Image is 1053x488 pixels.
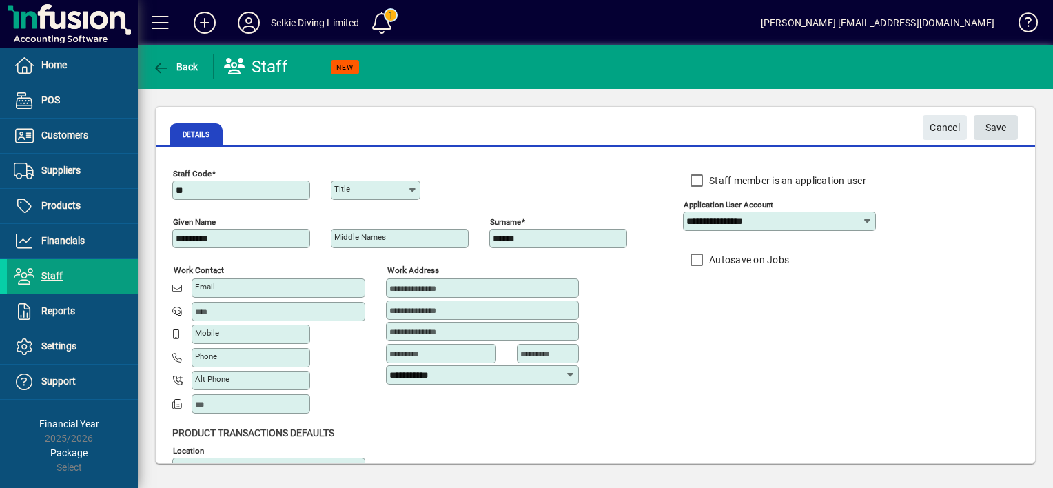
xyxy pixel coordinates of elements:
[7,48,138,83] a: Home
[152,61,198,72] span: Back
[41,235,85,246] span: Financials
[173,217,216,227] mat-label: Given name
[170,123,223,145] span: Details
[172,427,334,438] span: Product Transactions Defaults
[684,200,773,210] mat-label: Application user account
[334,232,386,242] mat-label: Middle names
[706,174,866,187] label: Staff member is an application user
[7,154,138,188] a: Suppliers
[930,116,960,139] span: Cancel
[271,12,360,34] div: Selkie Diving Limited
[7,119,138,153] a: Customers
[173,169,212,179] mat-label: Staff Code
[41,340,76,352] span: Settings
[985,116,1007,139] span: ave
[41,376,76,387] span: Support
[138,54,214,79] app-page-header-button: Back
[173,446,204,456] mat-label: Location
[706,253,789,267] label: Autosave on Jobs
[227,10,271,35] button: Profile
[7,329,138,364] a: Settings
[195,282,215,292] mat-label: Email
[7,83,138,118] a: POS
[7,224,138,258] a: Financials
[334,184,350,194] mat-label: Title
[149,54,202,79] button: Back
[7,189,138,223] a: Products
[39,418,99,429] span: Financial Year
[41,165,81,176] span: Suppliers
[41,130,88,141] span: Customers
[195,374,229,384] mat-label: Alt Phone
[50,447,88,458] span: Package
[336,63,354,72] span: NEW
[183,10,227,35] button: Add
[1008,3,1036,48] a: Knowledge Base
[7,365,138,399] a: Support
[41,200,81,211] span: Products
[985,122,991,133] span: S
[761,12,994,34] div: [PERSON_NAME] [EMAIL_ADDRESS][DOMAIN_NAME]
[41,270,63,281] span: Staff
[195,328,219,338] mat-label: Mobile
[41,305,75,316] span: Reports
[7,294,138,329] a: Reports
[195,352,217,361] mat-label: Phone
[41,59,67,70] span: Home
[41,94,60,105] span: POS
[490,217,521,227] mat-label: Surname
[224,56,287,78] div: Staff
[923,115,967,140] button: Cancel
[974,115,1018,140] button: Save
